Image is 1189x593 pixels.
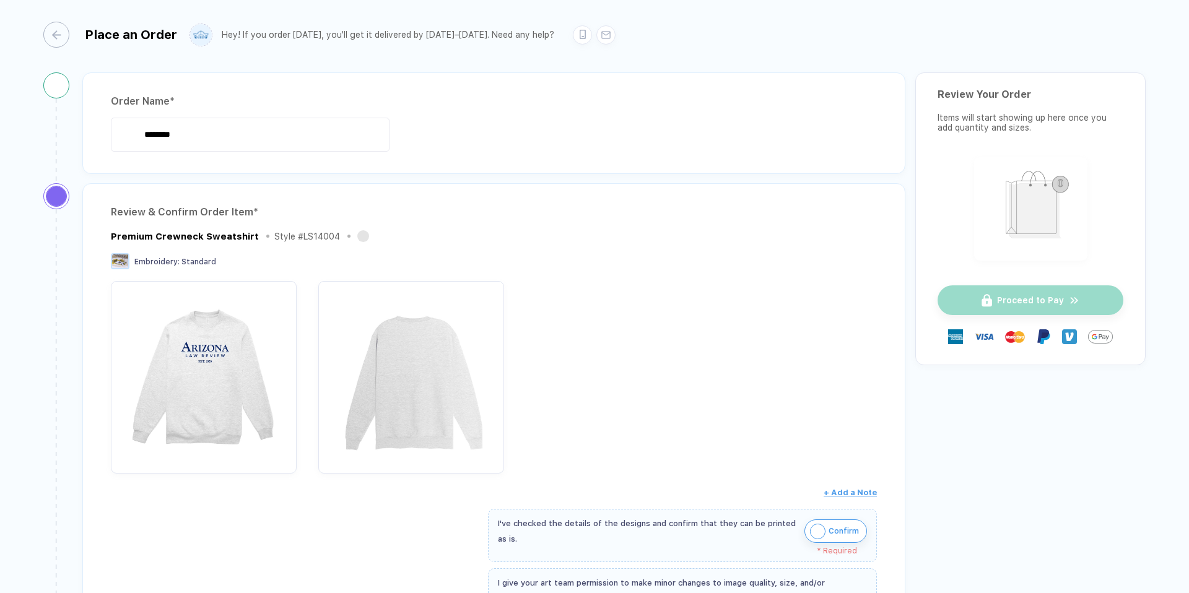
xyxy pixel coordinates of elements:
[980,163,1082,253] img: shopping_bag.png
[498,516,798,547] div: I've checked the details of the designs and confirm that they can be printed as is.
[274,232,340,241] div: Style # LS14004
[222,30,554,40] div: Hey! If you order [DATE], you'll get it delivered by [DATE]–[DATE]. Need any help?
[824,483,877,503] button: + Add a Note
[948,329,963,344] img: express
[938,113,1123,132] div: Items will start showing up here once you add quantity and sizes.
[111,202,877,222] div: Review & Confirm Order Item
[85,27,177,42] div: Place an Order
[1036,329,1051,344] img: Paypal
[498,547,857,555] div: * Required
[824,488,877,497] span: + Add a Note
[111,92,877,111] div: Order Name
[804,519,867,543] button: iconConfirm
[938,89,1123,100] div: Review Your Order
[111,253,129,269] img: Embroidery
[181,258,216,266] span: Standard
[1005,327,1025,347] img: master-card
[1088,324,1113,349] img: GPay
[117,287,290,461] img: bed0d2b9-edeb-4c73-b2cb-6e88e7034892_nt_front_1757207926877.jpg
[974,327,994,347] img: visa
[190,24,212,46] img: user profile
[829,521,859,541] span: Confirm
[324,287,498,461] img: bed0d2b9-edeb-4c73-b2cb-6e88e7034892_nt_back_1757207926879.jpg
[134,258,180,266] span: Embroidery :
[1062,329,1077,344] img: Venmo
[111,231,259,242] div: Premium Crewneck Sweatshirt
[810,524,825,539] img: icon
